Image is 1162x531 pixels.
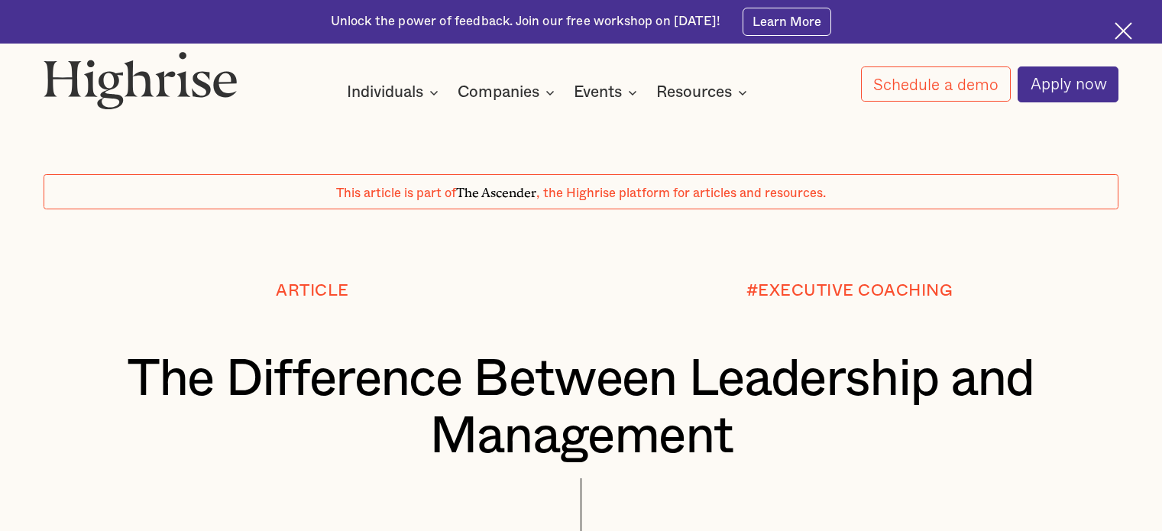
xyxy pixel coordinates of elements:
[746,282,953,300] div: #EXECUTIVE COACHING
[458,83,539,102] div: Companies
[743,8,832,35] a: Learn More
[458,83,559,102] div: Companies
[1018,66,1118,102] a: Apply now
[331,13,720,31] div: Unlock the power of feedback. Join our free workshop on [DATE]!
[347,83,423,102] div: Individuals
[44,51,238,110] img: Highrise logo
[574,83,642,102] div: Events
[574,83,622,102] div: Events
[347,83,443,102] div: Individuals
[656,83,752,102] div: Resources
[1115,22,1132,40] img: Cross icon
[89,351,1074,465] h1: The Difference Between Leadership and Management
[656,83,732,102] div: Resources
[276,282,349,300] div: Article
[861,66,1011,102] a: Schedule a demo
[536,187,826,199] span: , the Highrise platform for articles and resources.
[456,183,536,198] span: The Ascender
[336,187,456,199] span: This article is part of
